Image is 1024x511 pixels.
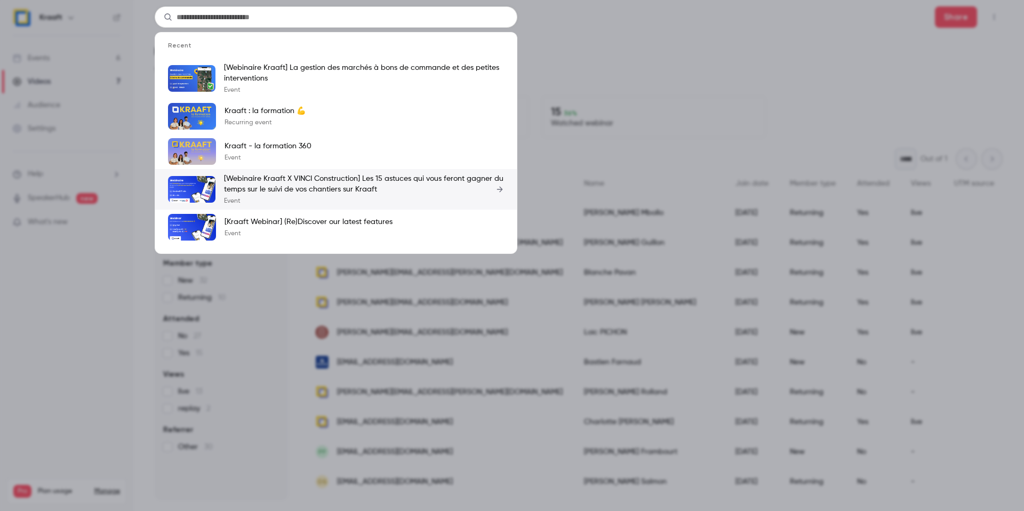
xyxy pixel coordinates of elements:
img: Kraaft - la formation 360 [168,138,216,165]
p: Recurring event [225,118,306,127]
p: [Webinaire Kraaft X VINCI Construction] Les 15 astuces qui vous feront gagner du temps sur le sui... [224,173,504,195]
p: Kraaft : la formation 💪 [225,106,306,116]
p: Event [225,229,393,238]
img: [Webinaire Kraaft X VINCI Construction] Les 15 astuces qui vous feront gagner du temps sur le sui... [168,176,215,203]
p: Event [224,86,504,94]
img: [Webinaire Kraaft] La gestion des marchés à bons de commande et des petites interventions [168,65,215,92]
p: Kraaft - la formation 360 [225,141,311,151]
p: Event [224,197,504,205]
img: [Kraaft Webinar] (Re)Discover our latest features [168,214,216,241]
img: Kraaft : la formation 💪 [168,103,216,130]
p: [Kraaft Webinar] (Re)Discover our latest features [225,217,393,227]
p: [Webinaire Kraaft] La gestion des marchés à bons de commande et des petites interventions [224,62,504,84]
li: Recent [155,41,517,58]
p: Event [225,154,311,162]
